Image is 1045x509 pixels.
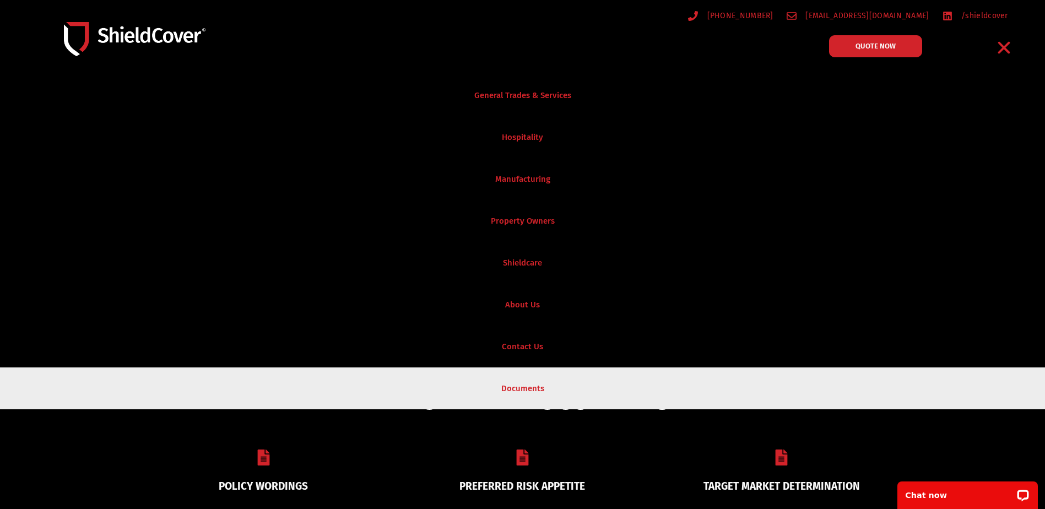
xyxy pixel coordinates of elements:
span: IMPORTANT DOCUMENTS [376,390,670,411]
a: /shieldcover [943,9,1008,23]
a: POLICY WORDINGS [219,480,308,492]
span: QUOTE NOW [856,42,896,50]
img: Shield-Cover-Underwriting-Australia-logo-full [64,22,205,57]
a: [EMAIL_ADDRESS][DOMAIN_NAME] [787,9,929,23]
iframe: LiveChat chat widget [890,474,1045,509]
span: [EMAIL_ADDRESS][DOMAIN_NAME] [803,9,929,23]
a: QUOTE NOW [829,35,922,57]
a: [PHONE_NUMBER] [688,9,773,23]
a: PREFERRED RISK APPETITE [459,480,585,492]
a: TARGET MARKET DETERMINATION [703,480,860,492]
span: [PHONE_NUMBER] [705,9,773,23]
span: /shieldcover [959,9,1008,23]
div: Menu Toggle [991,35,1017,61]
